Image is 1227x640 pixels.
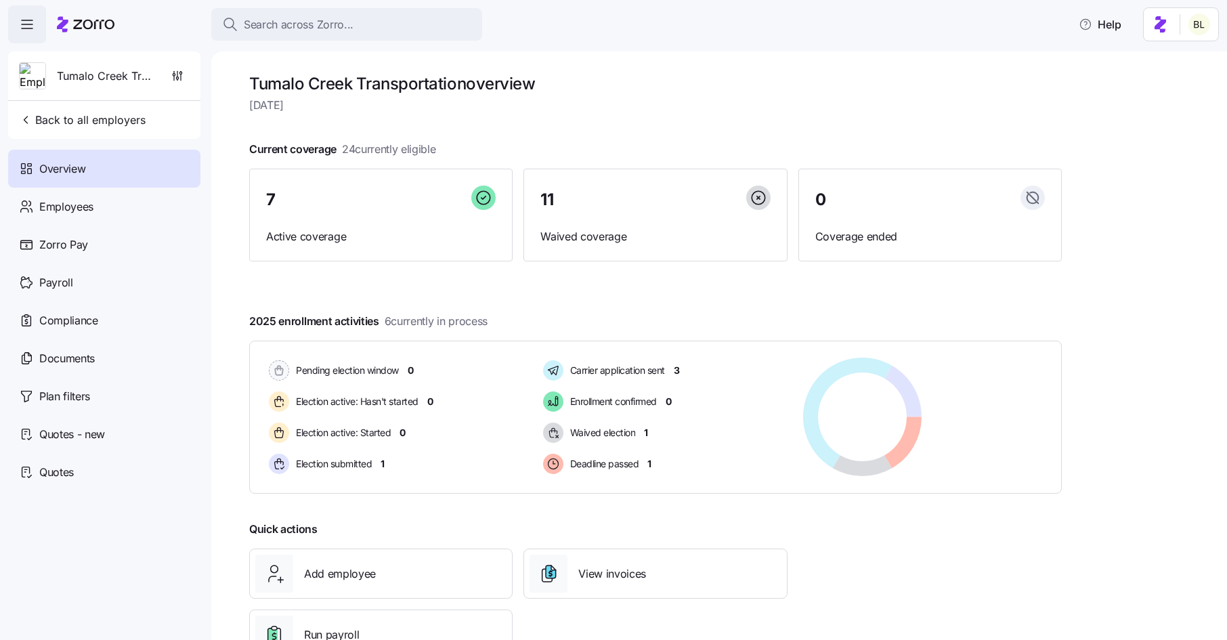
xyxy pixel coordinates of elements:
[540,228,770,245] span: Waived coverage
[566,426,636,440] span: Waived election
[244,16,353,33] span: Search across Zorro...
[8,377,200,415] a: Plan filters
[578,566,646,582] span: View invoices
[1188,14,1210,35] img: 2fabda6663eee7a9d0b710c60bc473af
[644,426,648,440] span: 1
[39,236,88,253] span: Zorro Pay
[666,395,672,408] span: 0
[566,457,639,471] span: Deadline passed
[342,141,436,158] span: 24 currently eligible
[266,228,496,245] span: Active coverage
[8,415,200,453] a: Quotes - new
[39,312,98,329] span: Compliance
[427,395,433,408] span: 0
[647,457,651,471] span: 1
[566,395,657,408] span: Enrollment confirmed
[292,395,418,408] span: Election active: Hasn't started
[292,457,372,471] span: Election submitted
[39,274,73,291] span: Payroll
[408,364,414,377] span: 0
[14,106,151,133] button: Back to all employers
[39,388,90,405] span: Plan filters
[540,192,553,208] span: 11
[8,150,200,188] a: Overview
[304,566,376,582] span: Add employee
[8,188,200,226] a: Employees
[19,112,146,128] span: Back to all employers
[211,8,482,41] button: Search across Zorro...
[39,426,105,443] span: Quotes - new
[249,313,488,330] span: 2025 enrollment activities
[8,453,200,491] a: Quotes
[8,301,200,339] a: Compliance
[815,192,826,208] span: 0
[39,198,93,215] span: Employees
[39,464,74,481] span: Quotes
[249,97,1062,114] span: [DATE]
[39,350,95,367] span: Documents
[815,228,1045,245] span: Coverage ended
[292,426,391,440] span: Election active: Started
[385,313,488,330] span: 6 currently in process
[8,226,200,263] a: Zorro Pay
[249,521,318,538] span: Quick actions
[1068,11,1132,38] button: Help
[400,426,406,440] span: 0
[292,364,399,377] span: Pending election window
[249,73,1062,94] h1: Tumalo Creek Transportation overview
[8,263,200,301] a: Payroll
[249,141,436,158] span: Current coverage
[381,457,385,471] span: 1
[674,364,680,377] span: 3
[57,68,154,85] span: Tumalo Creek Transportation
[39,161,85,177] span: Overview
[20,63,45,90] img: Employer logo
[566,364,665,377] span: Carrier application sent
[266,192,276,208] span: 7
[8,339,200,377] a: Documents
[1079,16,1121,33] span: Help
